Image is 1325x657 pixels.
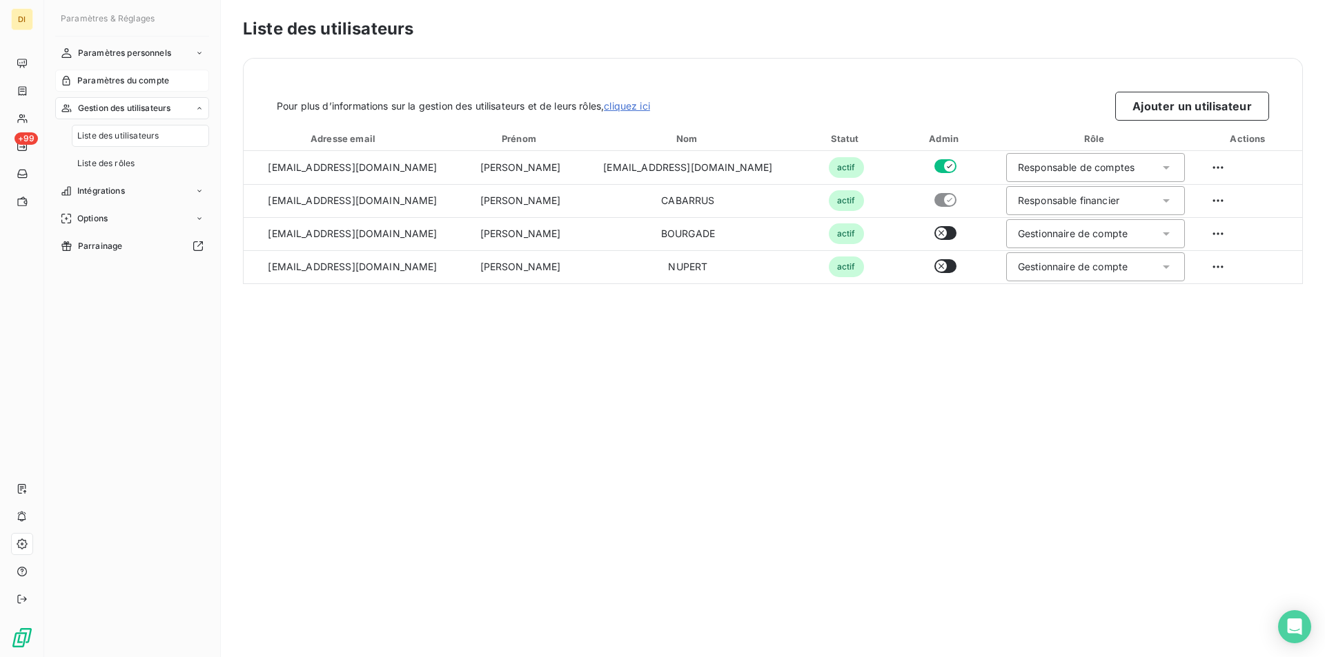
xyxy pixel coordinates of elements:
span: actif [829,223,864,244]
h3: Liste des utilisateurs [243,17,1303,41]
td: [EMAIL_ADDRESS][DOMAIN_NAME] [244,250,462,283]
td: [EMAIL_ADDRESS][DOMAIN_NAME] [244,217,462,250]
span: Options [77,212,108,225]
span: actif [829,190,864,211]
a: Paramètres du compte [55,70,209,92]
td: [EMAIL_ADDRESS][DOMAIN_NAME] [244,184,462,217]
div: Gestionnaire de compte [1018,227,1128,241]
div: Open Intercom Messenger [1278,610,1311,643]
div: Prénom [464,132,576,145]
td: [EMAIL_ADDRESS][DOMAIN_NAME] [579,151,797,184]
a: Liste des utilisateurs [72,125,209,147]
th: Toggle SortBy [244,126,462,151]
a: cliquez ici [604,100,650,112]
span: Paramètres du compte [77,74,169,87]
span: actif [829,157,864,178]
div: Adresse email [246,132,459,145]
span: Parrainage [78,240,123,252]
span: Paramètres personnels [78,47,171,59]
td: [PERSON_NAME] [462,250,579,283]
span: +99 [14,132,38,145]
span: Gestion des utilisateurs [78,102,171,114]
td: [PERSON_NAME] [462,184,579,217]
td: NUPERT [579,250,797,283]
a: Parrainage [55,235,209,257]
div: DI [11,8,33,30]
span: Pour plus d’informations sur la gestion des utilisateurs et de leurs rôles, [277,99,650,113]
button: Ajouter un utilisateur [1115,92,1269,121]
td: BOURGADE [579,217,797,250]
span: actif [829,256,864,277]
div: Statut [800,132,892,145]
span: Paramètres & Réglages [61,13,155,23]
td: [PERSON_NAME] [462,217,579,250]
div: Gestionnaire de compte [1018,260,1128,274]
div: Rôle [998,132,1193,145]
div: Admin [898,132,992,145]
a: Liste des rôles [72,152,209,174]
div: Responsable de comptes [1018,161,1135,174]
td: [EMAIL_ADDRESS][DOMAIN_NAME] [244,151,462,184]
span: Liste des rôles [77,157,135,170]
th: Toggle SortBy [797,126,895,151]
span: Liste des utilisateurs [77,130,159,142]
th: Toggle SortBy [579,126,797,151]
th: Toggle SortBy [462,126,579,151]
span: Intégrations [77,185,125,197]
img: Logo LeanPay [11,627,33,649]
td: CABARRUS [579,184,797,217]
td: [PERSON_NAME] [462,151,579,184]
div: Actions [1199,132,1299,145]
div: Responsable financier [1018,194,1119,208]
div: Nom [582,132,794,145]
